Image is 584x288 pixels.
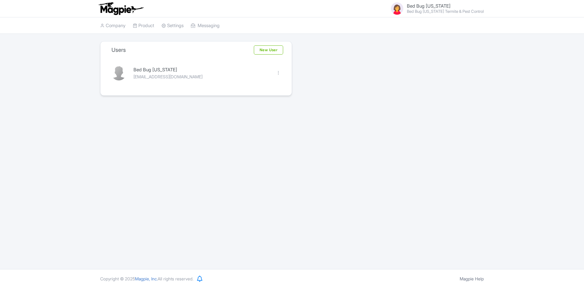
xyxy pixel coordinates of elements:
img: contact-b11cc6e953956a0c50a2f97983291f06.png [111,66,126,80]
a: Bed Bug [US_STATE] Bed Bug [US_STATE] Termite & Pest Control [386,1,484,16]
a: Settings [162,17,184,34]
div: Copyright © 2025 All rights reserved. [97,276,197,282]
div: [EMAIL_ADDRESS][DOMAIN_NAME] [133,73,269,80]
small: Bed Bug [US_STATE] Termite & Pest Control [407,9,484,13]
span: Magpie, Inc. [135,276,158,281]
img: avatar_key_member-9c1dde93af8b07d7383eb8b5fb890c87.png [390,1,404,16]
a: Company [100,17,126,34]
h3: Users [111,47,126,53]
a: Magpie Help [460,276,484,281]
div: Bed Bug [US_STATE] [133,66,269,73]
span: Bed Bug [US_STATE] [407,3,451,9]
a: Messaging [191,17,220,34]
a: Product [133,17,154,34]
a: New User [254,45,283,55]
img: logo-ab69f6fb50320c5b225c76a69d11143b.png [97,2,144,15]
